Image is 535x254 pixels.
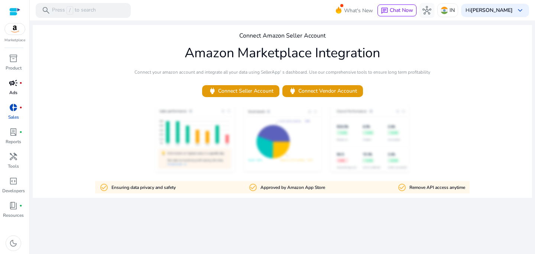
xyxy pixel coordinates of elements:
span: keyboard_arrow_down [516,6,525,15]
span: power [288,87,297,95]
span: fiber_manual_record [19,81,22,84]
span: search [42,6,51,15]
p: Approved by Amazon App Store [260,184,325,191]
span: chat [381,7,388,15]
span: code_blocks [9,177,18,186]
span: donut_small [9,103,18,112]
mat-icon: check_circle_outline [249,183,257,192]
p: Tools [8,163,19,170]
span: book_4 [9,201,18,210]
span: handyman [9,152,18,161]
span: What's New [344,4,373,17]
p: IN [450,4,455,17]
h1: Amazon Marketplace Integration [185,45,380,61]
span: / [67,6,73,15]
mat-icon: check_circle_outline [100,183,108,192]
span: fiber_manual_record [19,131,22,134]
button: chatChat Now [377,4,416,16]
img: amazon.svg [5,23,25,35]
span: inventory_2 [9,54,18,63]
span: power [208,87,217,95]
p: Ensuring data privacy and safety [111,184,176,191]
p: Product [6,65,22,71]
p: Ads [9,89,17,96]
p: Developers [2,187,25,194]
p: Sales [8,114,19,120]
span: dark_mode [9,239,18,248]
mat-icon: check_circle_outline [398,183,406,192]
p: Reports [6,138,21,145]
span: lab_profile [9,128,18,136]
span: fiber_manual_record [19,204,22,207]
button: powerConnect Vendor Account [282,85,363,97]
span: fiber_manual_record [19,106,22,109]
h4: Connect Amazon Seller Account [239,32,326,39]
p: Resources [3,212,24,219]
span: Chat Now [390,7,413,14]
img: in.svg [441,7,448,14]
p: Press to search [52,6,96,15]
span: campaign [9,78,18,87]
p: Connect your amazon account and integrate all your data using SellerApp' s dashboard. Use our com... [134,69,430,75]
span: hub [422,6,431,15]
span: Connect Vendor Account [288,87,357,95]
button: powerConnect Seller Account [202,85,279,97]
p: Hi [466,8,513,13]
button: hub [419,3,434,18]
p: Marketplace [4,38,25,43]
p: Remove API access anytime [409,184,465,191]
b: [PERSON_NAME] [471,7,513,14]
span: Connect Seller Account [208,87,273,95]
